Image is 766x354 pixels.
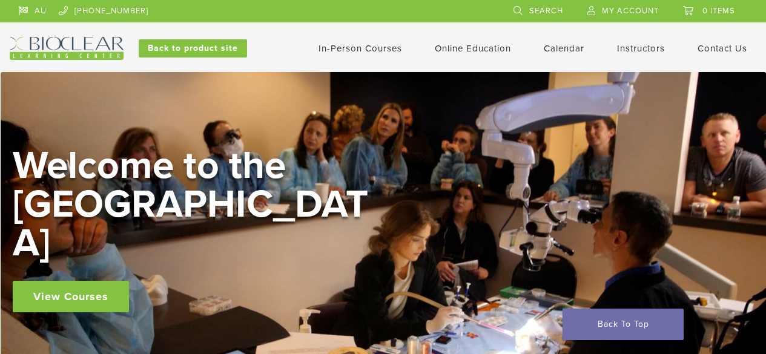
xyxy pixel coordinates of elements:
span: 0 items [702,6,735,16]
a: View Courses [13,281,129,312]
span: Search [529,6,563,16]
span: My Account [602,6,659,16]
a: Back To Top [563,309,684,340]
a: Online Education [435,43,511,54]
a: In-Person Courses [319,43,402,54]
h2: Welcome to the [GEOGRAPHIC_DATA] [13,146,376,263]
a: Back to product site [139,39,247,57]
a: Calendar [544,43,584,54]
a: Contact Us [698,43,747,54]
a: Instructors [617,43,665,54]
img: Bioclear [10,37,124,60]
